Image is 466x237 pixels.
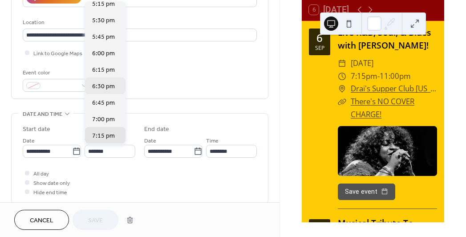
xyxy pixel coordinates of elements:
[33,49,82,58] span: Link to Google Maps
[33,169,49,179] span: All day
[377,70,380,83] span: -
[23,18,255,27] div: Location
[92,65,115,75] span: 6:15 pm
[92,49,115,58] span: 6:00 pm
[351,57,373,70] span: [DATE]
[315,45,324,51] div: Sep
[206,136,219,146] span: Time
[30,216,53,225] span: Cancel
[92,131,115,141] span: 7:15 pm
[338,95,346,108] div: ​
[351,82,437,95] a: Drai's Supper Club [US_STATE]
[23,110,62,119] span: Date and time
[23,68,89,78] div: Event color
[23,125,50,134] div: Start date
[92,98,115,108] span: 6:45 pm
[14,210,69,230] button: Cancel
[92,33,115,42] span: 5:45 pm
[338,70,346,83] div: ​
[338,82,346,95] div: ​
[144,136,156,146] span: Date
[92,16,115,25] span: 5:30 pm
[338,57,346,70] div: ​
[338,184,395,200] button: Save event
[92,115,115,124] span: 7:00 pm
[351,96,414,119] a: There's NO COVER CHARGE!
[380,70,411,83] span: 11:00pm
[316,33,323,43] div: 6
[338,26,431,51] a: Live R&B, Soul, & Blues with [PERSON_NAME]!
[33,179,70,188] span: Show date only
[144,125,169,134] div: End date
[33,188,67,197] span: Hide end time
[351,70,377,83] span: 7:15pm
[92,82,115,91] span: 6:30 pm
[23,136,35,146] span: Date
